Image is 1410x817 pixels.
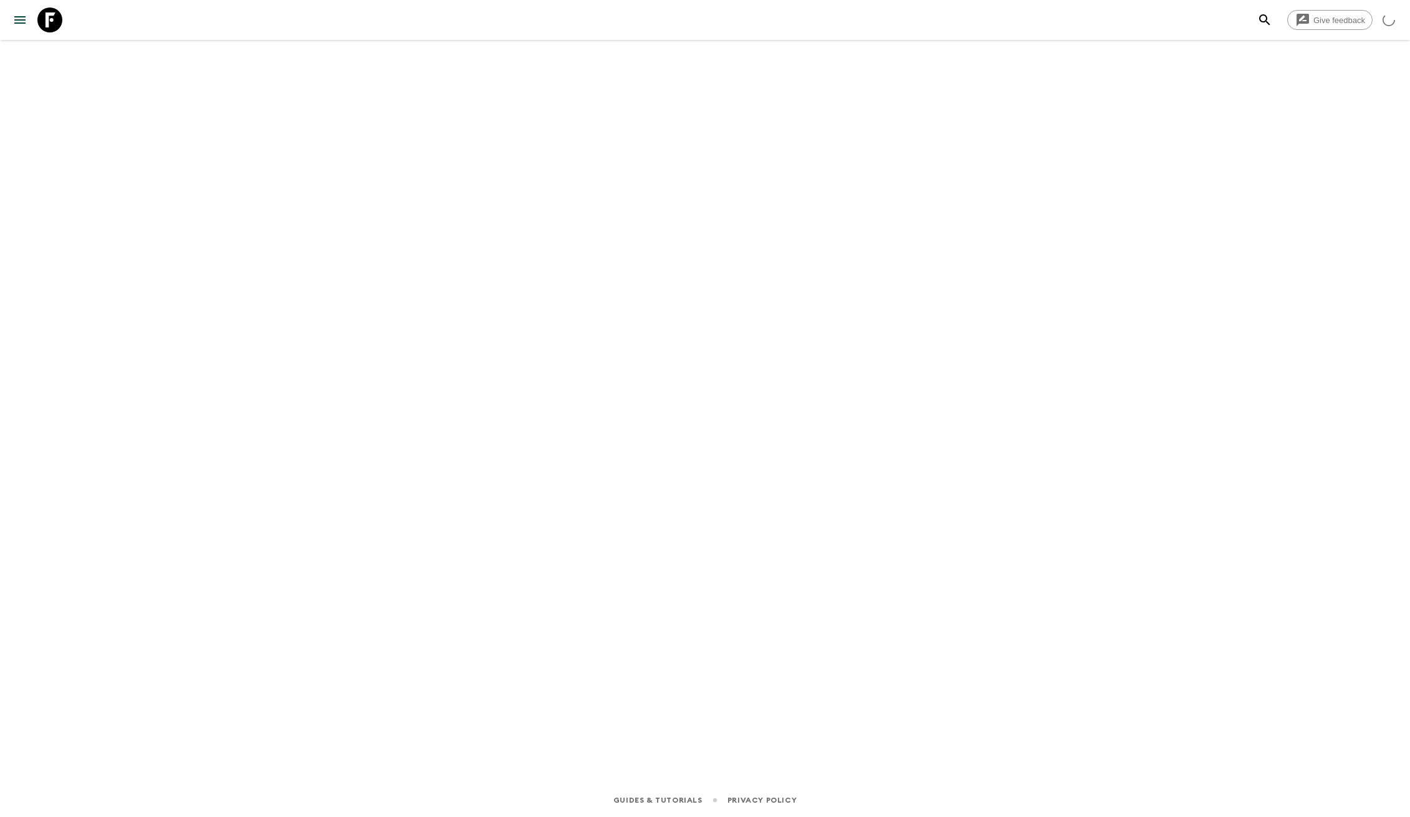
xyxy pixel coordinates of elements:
[613,793,703,807] a: Guides & Tutorials
[1252,7,1277,32] button: search adventures
[727,793,797,807] a: Privacy Policy
[7,7,32,32] button: menu
[1287,10,1373,30] a: Give feedback
[1307,16,1372,25] span: Give feedback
